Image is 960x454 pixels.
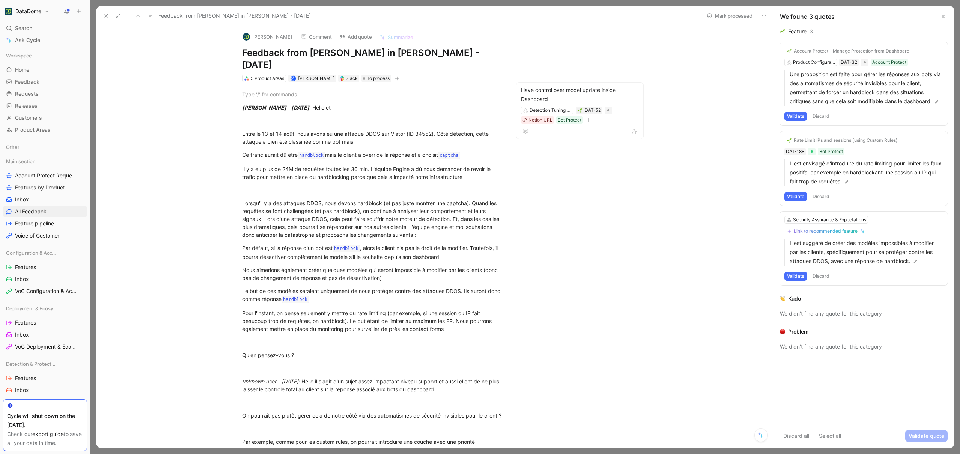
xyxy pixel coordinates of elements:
div: Main section [3,156,87,167]
div: Qu'en pensez-vous ? [242,351,502,359]
span: Feedback from [PERSON_NAME] in [PERSON_NAME] - [DATE] [158,11,311,20]
div: We didn’t find any quote for this category [780,342,948,351]
div: 3 [810,27,813,36]
img: logo [243,33,250,41]
span: Home [15,66,29,74]
span: Summarize [388,34,413,41]
div: 5 Product Areas [251,75,284,82]
button: Link to recommended feature [784,227,868,236]
button: DataDomeDataDome [3,6,51,17]
div: Have control over model update inside Dashboard [521,86,639,104]
button: 🌱Rate Limit IPs and sessions (using Custom Rules) [784,136,900,145]
span: Workspace [6,52,32,59]
a: export guide [32,431,64,437]
div: Search [3,23,87,34]
p: Une proposition est faite pour gérer les réponses aux bots via des automatismes de sécurité invis... [790,70,943,106]
span: Feedback [15,78,39,86]
button: Validate [784,112,807,121]
div: Check our to save all your data in time. [7,430,83,448]
a: Inbox [3,329,87,340]
span: Features [15,374,36,382]
span: Features [15,263,36,271]
a: All Feedback [3,206,87,217]
a: Product Areas [3,124,87,135]
img: 👏 [780,296,785,301]
span: Configuration & Access [6,249,57,257]
span: Deployment & Ecosystem [6,305,57,312]
div: Pour l'instant, on pense seulement y mettre du rate limiting (par exemple, si une session ou IP f... [242,309,502,333]
code: hardblock [333,245,360,252]
div: Deployment & Ecosystem [3,303,87,314]
div: Problem [788,327,808,336]
span: Search [15,24,32,33]
div: Le but de ces modèles seraient uniquement de nous protéger contre des attaques DDOS. Ils auront d... [242,287,502,304]
span: Other [6,143,19,151]
div: To process [361,75,391,82]
span: Features by Product [15,184,65,191]
a: Features [3,262,87,273]
div: Other [3,141,87,155]
span: Inbox [15,386,29,394]
div: 🌱 [577,108,582,113]
a: Features [3,317,87,328]
div: Workspace [3,50,87,61]
img: pen.svg [844,179,849,185]
button: logo[PERSON_NAME] [239,31,296,42]
span: Account Protect Requests [15,172,77,179]
button: Summarize [376,32,417,42]
span: Detection & Protection [6,360,56,368]
div: Lorsqu'il y a des attaques DDOS, nous devons hardblock (et pas juste montrer une captcha). Quand ... [242,199,502,239]
a: Feedback [3,76,87,87]
span: Inbox [15,275,29,283]
span: Main section [6,158,36,165]
code: hardblock [298,152,325,159]
div: Ce trafic aurait dû être mais le client a override la réponse et a choisit [242,151,502,160]
em: [PERSON_NAME] - [DATE] [242,104,309,111]
button: Add quote [336,32,375,42]
a: Requests [3,88,87,99]
span: Customers [15,114,42,122]
button: Validate [784,272,807,281]
button: Validate [784,192,807,201]
div: Deployment & EcosystemFeaturesInboxVoC Deployment & Ecosystem [3,303,87,352]
div: Rate Limit IPs and sessions (using Custom Rules) [794,137,898,143]
div: DAT-52 [585,107,601,114]
span: Requests [15,90,39,98]
button: Mark processed [703,11,756,21]
div: Detection & ProtectionFeaturesInboxVoC Detection & Protection [3,358,87,408]
span: VoC Deployment & Ecosystem [15,343,78,350]
span: Product Areas [15,126,51,134]
a: Inbox [3,385,87,396]
div: Entre le 13 et 14 août, nous avons eu une attaque DDOS sur Viator (ID 34552). Côté détection, cet... [242,130,502,146]
a: Voice of Customer [3,230,87,241]
div: Detection & Protection [3,358,87,370]
img: 🌱 [787,49,792,53]
div: Nous aimerions également créer quelques modèles qui seront impossible à modifier par les clients ... [242,266,502,282]
h1: DataDome [15,8,41,15]
div: Other [3,141,87,153]
div: Par défaut, si la réponse d'un bot est , alors le client n'a pas le droit de la modifier. Toutefo... [242,244,502,261]
span: Releases [15,102,37,110]
div: Main sectionAccount Protect RequestsFeatures by ProductInboxAll FeedbackFeature pipelineVoice of ... [3,156,87,241]
a: Features by Product [3,182,87,193]
div: Configuration & AccessFeaturesInboxVoC Configuration & Access [3,247,87,297]
img: DataDome [5,8,12,15]
img: 🔴 [780,329,785,334]
div: Link to recommended feature [794,228,858,234]
span: VoC Detection & Protection [15,398,77,406]
div: Feature [788,27,807,36]
span: Ask Cycle [15,36,40,45]
div: On pourrait pas plutôt gérer cela de notre côté via des automatismes de sécurité invisibles pour ... [242,412,502,419]
a: VoC Deployment & Ecosystem [3,341,87,352]
div: Cycle will shut down on the [DATE]. [7,412,83,430]
span: VoC Configuration & Access [15,287,77,295]
div: Detection Tuning & Enrichment [529,107,571,114]
a: Inbox [3,274,87,285]
div: : Hello et [242,104,502,111]
img: 🌱 [787,138,792,143]
img: 🌱 [780,29,785,34]
span: Inbox [15,331,29,338]
button: Validate quote [905,430,948,442]
span: Features [15,319,36,326]
p: Il est suggéré de créer des modèles impossibles à modifier par les clients, spécifiquement pour s... [790,239,943,266]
